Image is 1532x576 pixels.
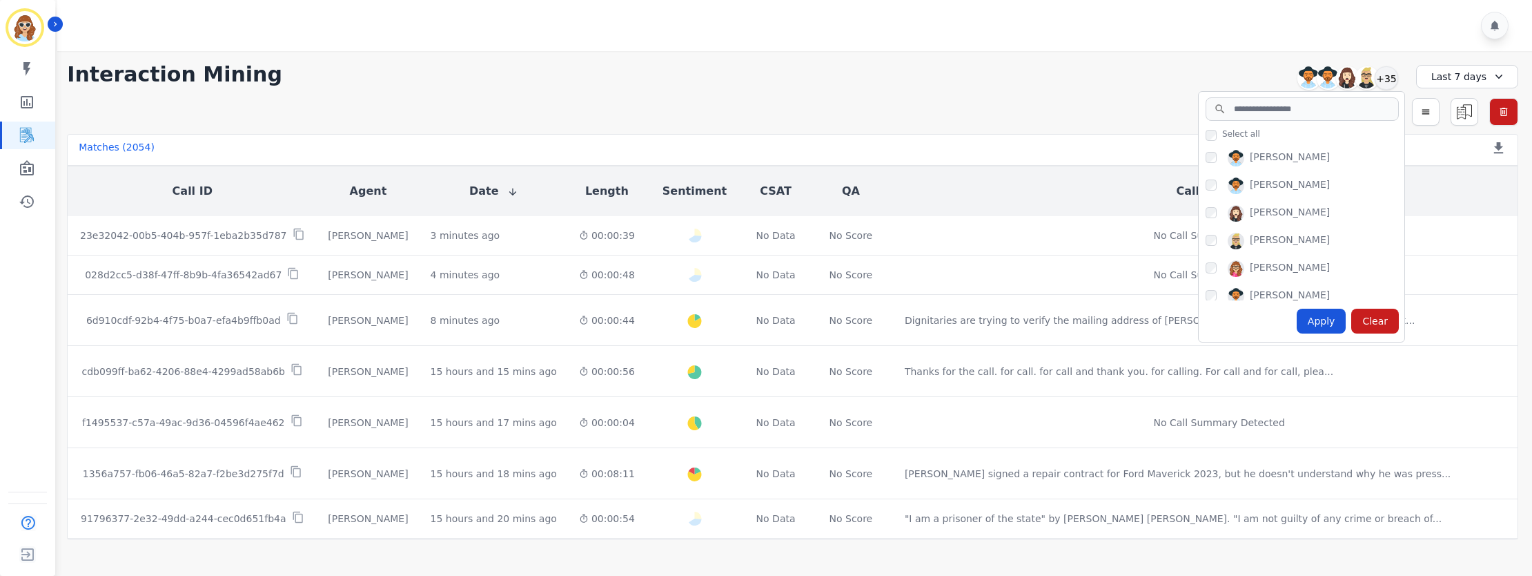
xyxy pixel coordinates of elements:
p: 6d910cdf-92b4-4f75-b0a7-efa4b9ffb0ad [86,314,281,327]
div: Dignitaries are trying to verify the mailing address of [PERSON_NAME] to send him a check for the... [905,314,1415,327]
div: [PERSON_NAME] [328,467,408,481]
div: [PERSON_NAME] [1250,288,1330,305]
div: No Score [829,467,873,481]
div: No Score [829,365,873,378]
div: [PERSON_NAME] [1250,205,1330,222]
div: Apply [1297,309,1346,334]
div: 8 minutes ago [431,314,500,327]
div: 00:00:54 [579,512,635,526]
div: No Score [829,314,873,327]
div: No Score [829,268,873,282]
div: [PERSON_NAME] [328,268,408,282]
div: [PERSON_NAME] [328,229,408,242]
p: cdb099ff-ba62-4206-88e4-4299ad58ab6b [82,365,285,378]
p: 1356a757-fb06-46a5-82a7-f2be3d275f7d [83,467,284,481]
button: CSAT [760,183,792,200]
div: [PERSON_NAME] [328,512,408,526]
button: Date [469,183,518,200]
div: +35 [1375,66,1398,90]
div: No Score [829,229,873,242]
div: 15 hours and 15 mins ago [431,365,557,378]
div: No Data [754,467,797,481]
div: 00:00:44 [579,314,635,327]
div: [PERSON_NAME] [1250,150,1330,166]
div: 4 minutes ago [431,268,500,282]
button: Call Summary [1176,183,1261,200]
button: Length [585,183,629,200]
button: Agent [350,183,387,200]
div: Last 7 days [1416,65,1518,88]
p: 91796377-2e32-49dd-a244-cec0d651fb4a [81,512,286,526]
div: [PERSON_NAME] [328,416,408,430]
div: [PERSON_NAME] [328,365,408,378]
div: No Data [754,416,797,430]
div: Clear [1351,309,1399,334]
div: [PERSON_NAME] [1250,177,1330,194]
div: 15 hours and 20 mins ago [431,512,557,526]
div: 00:08:11 [579,467,635,481]
p: f1495537-c57a-49ac-9d36-04596f4ae462 [82,416,285,430]
h1: Interaction Mining [67,62,282,87]
div: No Data [754,512,797,526]
button: Sentiment [662,183,727,200]
div: 00:00:48 [579,268,635,282]
div: 15 hours and 17 mins ago [431,416,557,430]
div: No Data [754,229,797,242]
div: 00:00:56 [579,365,635,378]
div: 00:00:04 [579,416,635,430]
div: 15 hours and 18 mins ago [431,467,557,481]
span: Select all [1222,128,1260,140]
div: No Data [754,268,797,282]
button: QA [842,183,860,200]
div: No Score [829,416,873,430]
div: [PERSON_NAME] [1250,260,1330,277]
div: No Data [754,365,797,378]
div: [PERSON_NAME] signed a repair contract for Ford Maverick 2023, but he doesn't understand why he w... [905,467,1451,481]
p: 23e32042-00b5-404b-957f-1eba2b35d787 [80,229,286,242]
img: Bordered avatar [8,11,41,44]
div: 3 minutes ago [431,229,500,242]
div: "I am a prisoner of the state" by [PERSON_NAME] [PERSON_NAME]. "I am not guilty of any crime or b... [905,512,1442,526]
div: Thanks for the call. for call. for call and thank you. for calling. For call and for call, plea ... [905,365,1333,378]
p: 028d2cc5-d38f-47ff-8b9b-4fa36542ad67 [85,268,282,282]
div: Matches ( 2054 ) [79,140,155,160]
div: 00:00:39 [579,229,635,242]
div: [PERSON_NAME] [1250,233,1330,249]
div: [PERSON_NAME] [328,314,408,327]
button: Call ID [173,183,213,200]
div: No Data [754,314,797,327]
div: No Score [829,512,873,526]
